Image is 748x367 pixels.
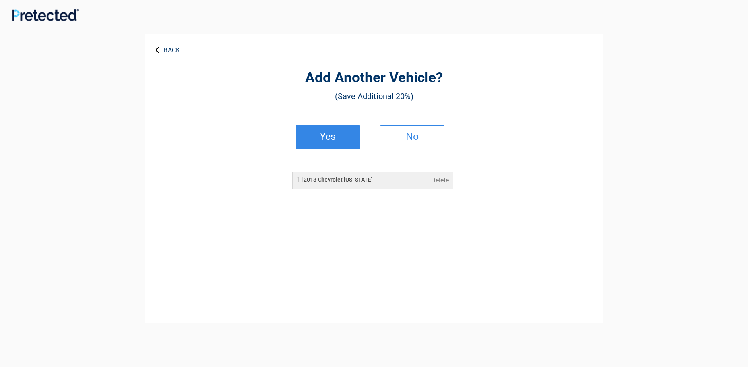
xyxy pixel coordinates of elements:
[297,176,373,184] h2: 2018 Chevrolet [US_STATE]
[388,134,436,139] h2: No
[189,68,559,87] h2: Add Another Vehicle?
[304,134,351,139] h2: Yes
[297,176,304,183] span: 1 |
[153,39,181,54] a: BACK
[12,9,79,21] img: Main Logo
[189,89,559,103] h3: (Save Additional 20%)
[431,176,449,185] a: Delete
